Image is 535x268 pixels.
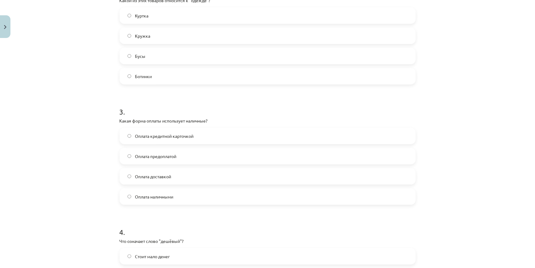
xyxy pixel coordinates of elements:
input: Куртка [128,14,132,18]
span: Бусы [135,53,145,59]
input: Кружка [128,34,132,38]
input: Оплата предоплатой [128,154,132,158]
input: Оплата доставкой [128,175,132,179]
span: Оплата доставкой [135,173,171,180]
p: Что означает слово "дешёвый"? [120,238,416,244]
input: Оплата кредитной карточкой [128,134,132,138]
input: Бусы [128,54,132,58]
span: Оплата кредитной карточкой [135,133,193,139]
h1: 3 . [120,97,416,116]
img: icon-close-lesson-0947bae3869378f0d4975bcd49f059093ad1ed9edebbc8119c70593378902aed.svg [4,25,6,29]
input: Ботинки [128,74,132,78]
h1: 4 . [120,217,416,236]
span: Оплата предоплатой [135,153,176,160]
input: Оплата наличными [128,195,132,199]
span: Ботинки [135,73,152,80]
input: Стоит мало денег [128,255,132,259]
span: Куртка [135,13,148,19]
p: Какая форма оплаты использует наличные? [120,118,416,124]
span: Стоит мало денег [135,253,170,260]
span: Кружка [135,33,150,39]
span: Оплата наличными [135,194,173,200]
